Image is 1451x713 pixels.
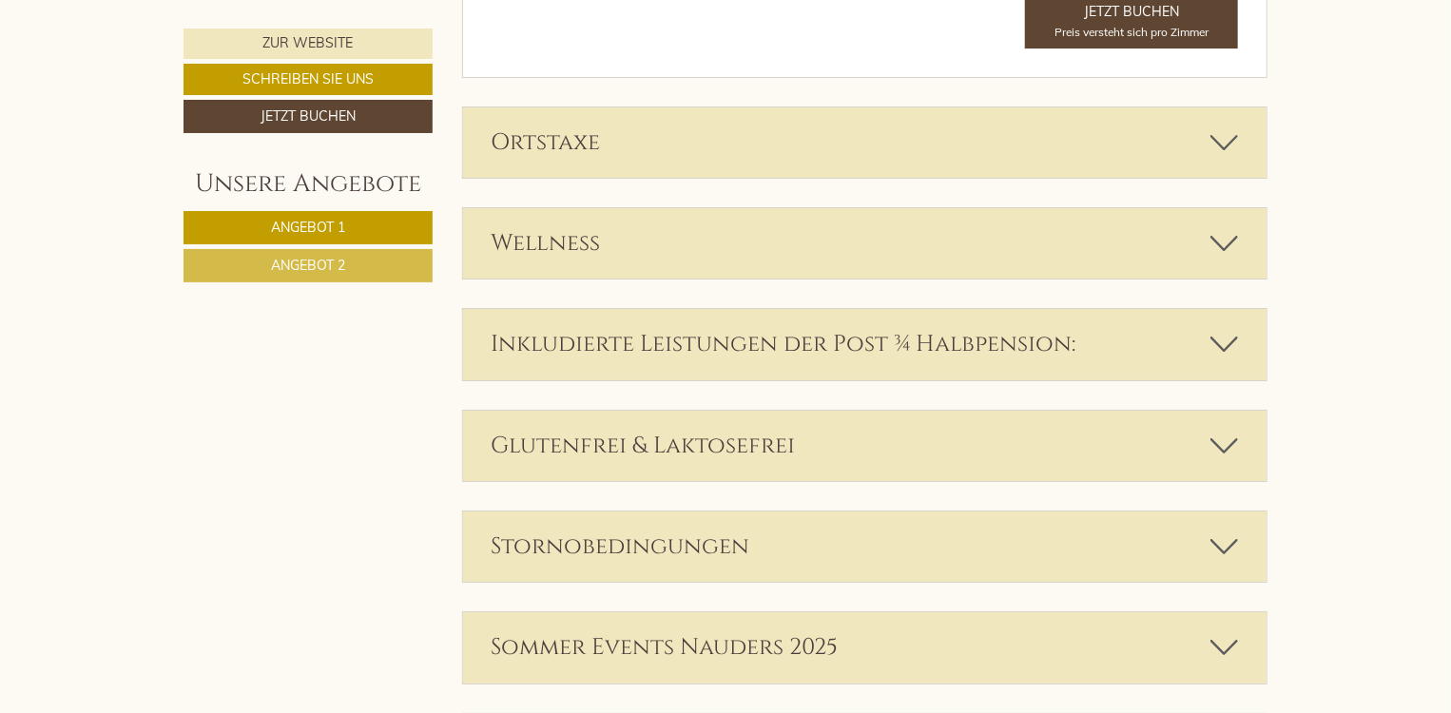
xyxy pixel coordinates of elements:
[271,219,345,236] span: Angebot 1
[184,166,433,202] div: Unsere Angebote
[463,411,1267,481] div: Glutenfrei & Laktosefrei
[463,309,1267,379] div: Inkludierte Leistungen der Post ¾ Halbpension:
[1054,25,1209,39] span: Preis versteht sich pro Zimmer
[184,29,433,59] a: Zur Website
[463,208,1267,279] div: Wellness
[463,612,1267,683] div: Sommer Events Nauders 2025
[184,64,433,95] a: Schreiben Sie uns
[184,100,433,133] a: Jetzt buchen
[463,511,1267,582] div: Stornobedingungen
[463,107,1267,178] div: Ortstaxe
[271,257,345,274] span: Angebot 2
